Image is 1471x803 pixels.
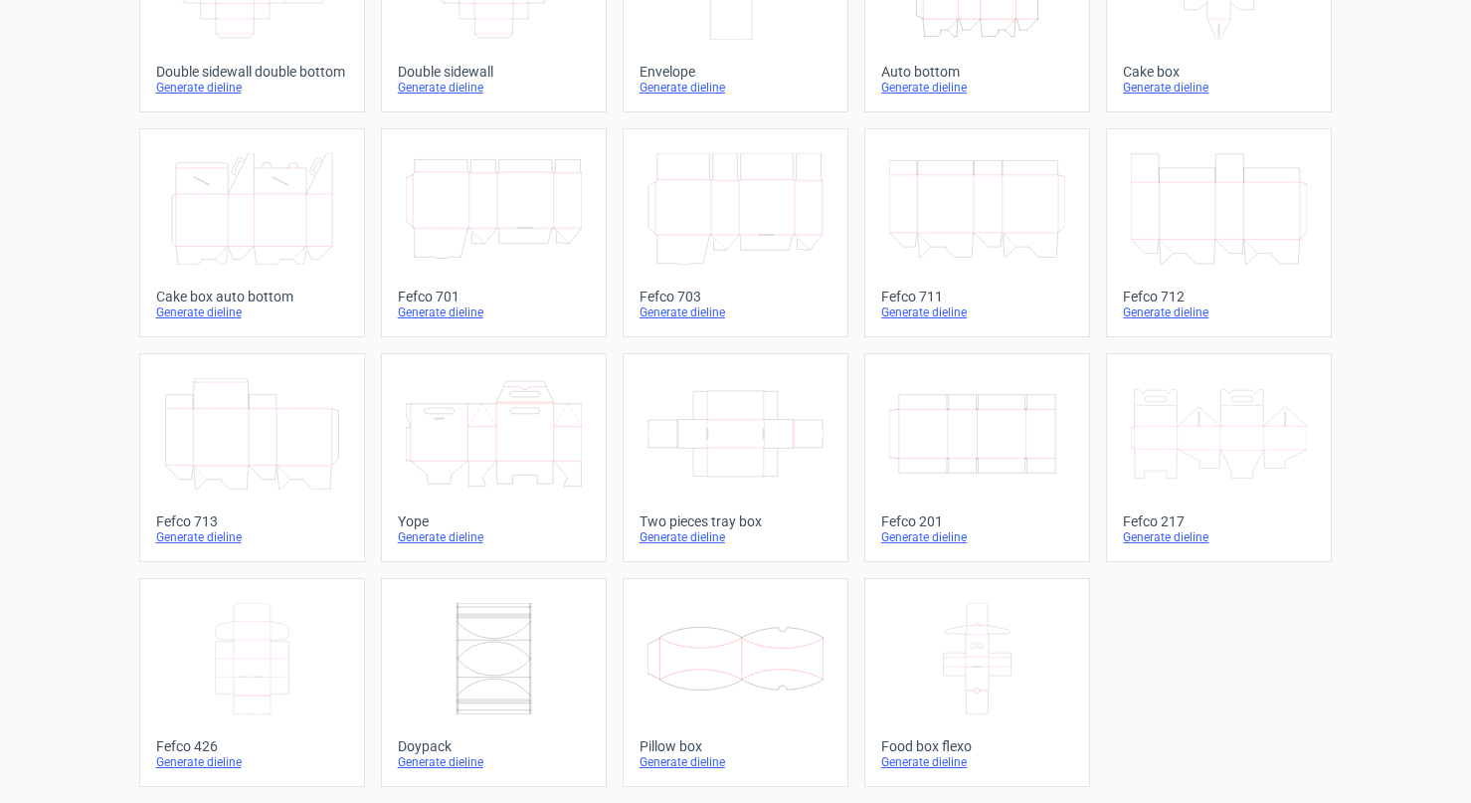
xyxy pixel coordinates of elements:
[640,304,831,320] div: Generate dieline
[156,513,348,529] div: Fefco 713
[398,80,590,96] div: Generate dieline
[398,304,590,320] div: Generate dieline
[881,289,1073,304] div: Fefco 711
[139,353,365,562] a: Fefco 713Generate dieline
[398,64,590,80] div: Double sidewall
[398,738,590,754] div: Doypack
[139,578,365,787] a: Fefco 426Generate dieline
[156,64,348,80] div: Double sidewall double bottom
[139,128,365,337] a: Cake box auto bottomGenerate dieline
[1123,289,1315,304] div: Fefco 712
[381,578,607,787] a: DoypackGenerate dieline
[640,80,831,96] div: Generate dieline
[156,754,348,770] div: Generate dieline
[398,529,590,545] div: Generate dieline
[398,289,590,304] div: Fefco 701
[1123,304,1315,320] div: Generate dieline
[1123,64,1315,80] div: Cake box
[1123,529,1315,545] div: Generate dieline
[623,578,848,787] a: Pillow boxGenerate dieline
[156,289,348,304] div: Cake box auto bottom
[623,353,848,562] a: Two pieces tray boxGenerate dieline
[640,754,831,770] div: Generate dieline
[381,128,607,337] a: Fefco 701Generate dieline
[881,304,1073,320] div: Generate dieline
[156,80,348,96] div: Generate dieline
[640,64,831,80] div: Envelope
[1106,128,1332,337] a: Fefco 712Generate dieline
[864,128,1090,337] a: Fefco 711Generate dieline
[1123,513,1315,529] div: Fefco 217
[640,738,831,754] div: Pillow box
[623,128,848,337] a: Fefco 703Generate dieline
[640,529,831,545] div: Generate dieline
[640,513,831,529] div: Two pieces tray box
[864,578,1090,787] a: Food box flexoGenerate dieline
[881,64,1073,80] div: Auto bottom
[881,754,1073,770] div: Generate dieline
[640,289,831,304] div: Fefco 703
[156,304,348,320] div: Generate dieline
[881,738,1073,754] div: Food box flexo
[881,80,1073,96] div: Generate dieline
[381,353,607,562] a: YopeGenerate dieline
[156,529,348,545] div: Generate dieline
[864,353,1090,562] a: Fefco 201Generate dieline
[881,513,1073,529] div: Fefco 201
[1106,353,1332,562] a: Fefco 217Generate dieline
[881,529,1073,545] div: Generate dieline
[1123,80,1315,96] div: Generate dieline
[156,738,348,754] div: Fefco 426
[398,754,590,770] div: Generate dieline
[398,513,590,529] div: Yope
